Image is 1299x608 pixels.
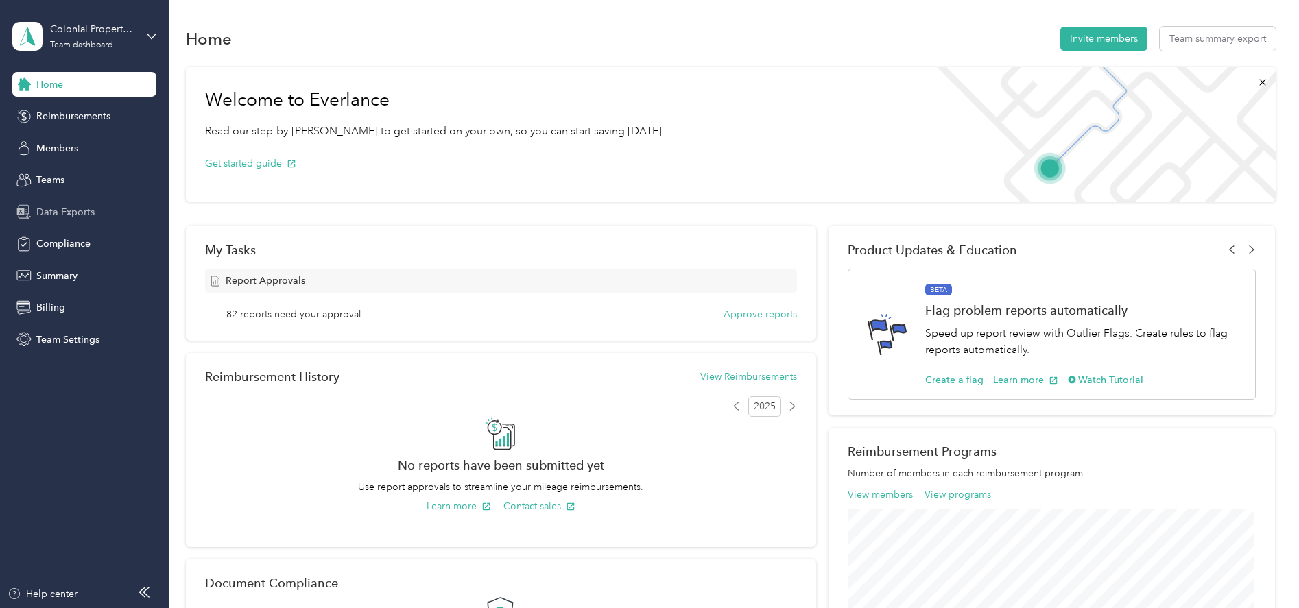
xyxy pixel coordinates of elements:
button: Approve reports [724,307,797,321]
button: View programs [925,487,991,502]
h2: No reports have been submitted yet [205,458,798,472]
span: Home [36,77,63,92]
button: Contact sales [503,499,575,513]
span: 2025 [748,396,781,417]
span: Teams [36,173,64,187]
h2: Reimbursement Programs [848,444,1256,459]
h1: Flag problem reports automatically [925,303,1241,317]
button: Help center [8,587,78,601]
span: Billing [36,300,65,315]
button: Learn more [993,373,1058,387]
button: Create a flag [925,373,984,387]
span: Team Settings [36,332,99,347]
h1: Welcome to Everlance [205,89,665,111]
div: Colonial Property Management [50,22,136,36]
button: Learn more [427,499,491,513]
span: Product Updates & Education [848,243,1017,257]
p: Use report approvals to streamline your mileage reimbursements. [205,480,798,494]
span: Compliance [36,236,91,251]
span: Report Approvals [226,273,305,288]
p: Speed up report review with Outlier Flags. Create rules to flag reports automatically. [925,325,1241,358]
span: Reimbursements [36,109,110,123]
h2: Document Compliance [205,576,338,590]
p: Number of members in each reimbursement program. [848,466,1256,481]
button: View members [848,487,913,502]
div: My Tasks [205,243,798,257]
p: Read our step-by-[PERSON_NAME] to get started on your own, so you can start saving [DATE]. [205,123,665,140]
button: Get started guide [205,156,296,171]
span: Data Exports [36,205,95,219]
span: 82 reports need your approval [226,307,361,321]
div: Team dashboard [50,41,113,49]
span: BETA [925,284,952,296]
button: Invite members [1060,27,1147,51]
button: Team summary export [1160,27,1276,51]
h1: Home [186,32,232,46]
span: Summary [36,269,78,283]
button: Watch Tutorial [1068,373,1144,387]
span: Members [36,141,78,156]
iframe: Everlance-gr Chat Button Frame [1222,531,1299,608]
button: View Reimbursements [700,369,797,384]
img: Welcome to everlance [923,67,1275,202]
h2: Reimbursement History [205,369,339,384]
